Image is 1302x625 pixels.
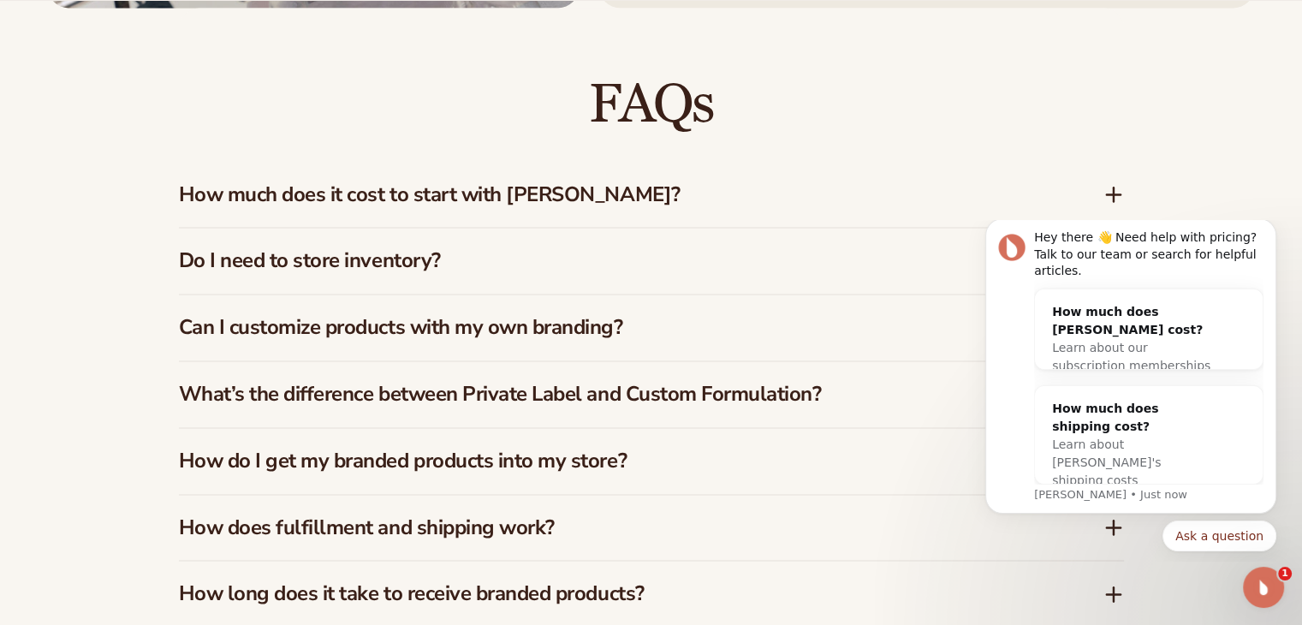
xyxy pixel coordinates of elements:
p: Message from Lee, sent Just now [74,267,304,283]
button: Quick reply: Ask a question [203,301,317,331]
div: Hey there 👋 Need help with pricing? Talk to our team or search for helpful articles. [74,9,304,60]
div: Quick reply options [26,301,317,331]
iframe: Intercom live chat [1243,567,1284,608]
h3: Do I need to store inventory? [179,248,1052,273]
h3: How much does it cost to start with [PERSON_NAME]? [179,182,1052,207]
h3: How do I get my branded products into my store? [179,449,1052,473]
h2: FAQs [179,76,1124,134]
div: Message content [74,9,304,265]
h3: Can I customize products with my own branding? [179,315,1052,340]
img: Profile image for Lee [39,14,66,41]
div: How much does [PERSON_NAME] cost? [92,83,252,119]
div: How much does shipping cost?Learn about [PERSON_NAME]'s shipping costs [75,166,269,283]
div: How much does shipping cost? [92,180,252,216]
span: Learn about [PERSON_NAME]'s shipping costs [92,217,201,267]
span: 1 [1278,567,1292,580]
iframe: Intercom notifications message [960,220,1302,562]
span: Learn about our subscription memberships [92,121,251,152]
h3: How long does it take to receive branded products? [179,581,1052,606]
h3: What’s the difference between Private Label and Custom Formulation? [179,382,1052,407]
div: How much does [PERSON_NAME] cost?Learn about our subscription memberships [75,69,269,169]
h3: How does fulfillment and shipping work? [179,515,1052,540]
